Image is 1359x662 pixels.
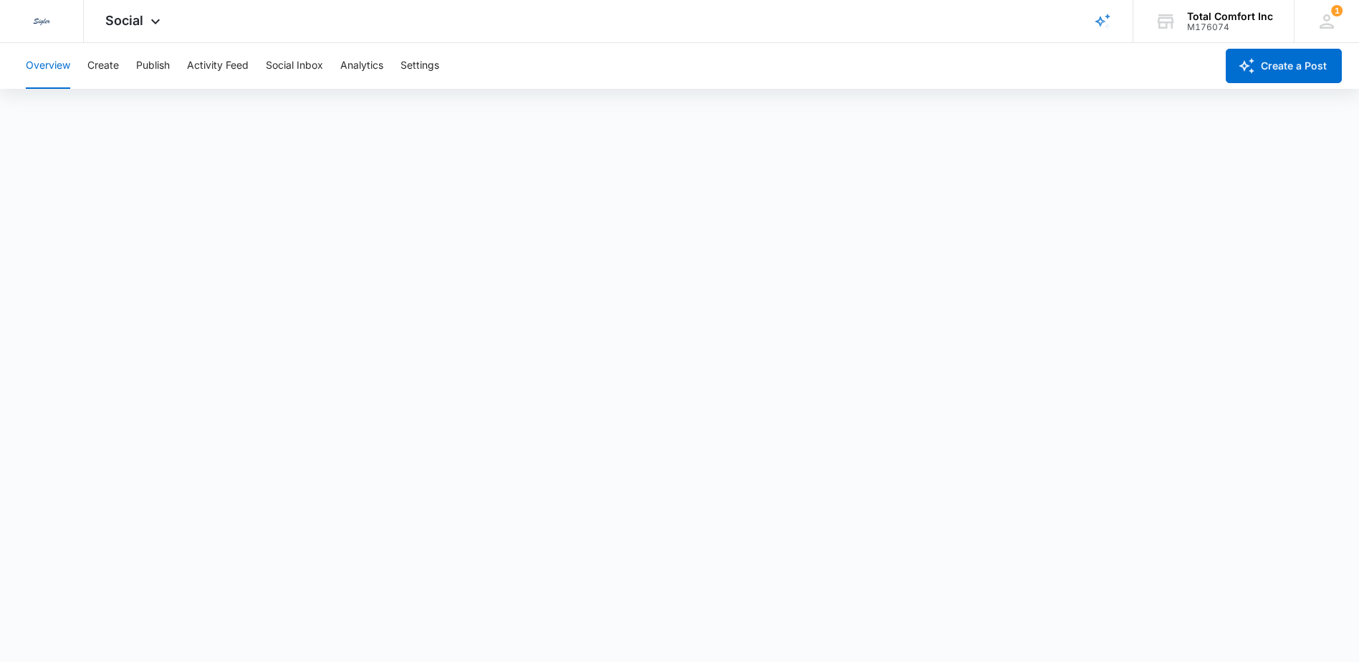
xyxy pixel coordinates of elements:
[1226,49,1342,83] button: Create a Post
[266,43,323,89] button: Social Inbox
[400,43,439,89] button: Settings
[87,43,119,89] button: Create
[340,43,383,89] button: Analytics
[187,43,249,89] button: Activity Feed
[1331,5,1343,16] span: 1
[29,9,54,34] img: Sigler Corporate
[26,43,70,89] button: Overview
[1331,5,1343,16] div: notifications count
[1187,22,1273,32] div: account id
[1187,11,1273,22] div: account name
[136,43,170,89] button: Publish
[105,13,143,28] span: Social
